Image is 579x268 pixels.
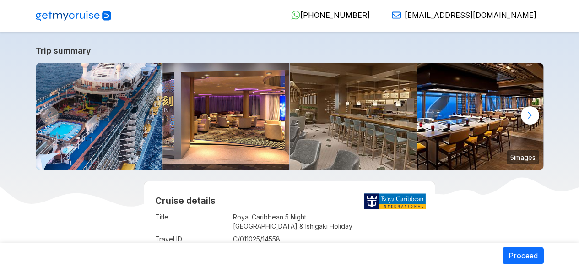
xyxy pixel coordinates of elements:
[507,150,539,164] small: 5 images
[36,63,163,170] img: spectrum-of-the-seas-aerial-skypad-hero.jpg
[284,11,370,20] a: [PHONE_NUMBER]
[36,46,544,55] a: Trip summary
[155,195,424,206] h2: Cruise details
[384,11,536,20] a: [EMAIL_ADDRESS][DOMAIN_NAME]
[233,233,424,246] td: C/011025/14558
[290,63,417,170] img: spectrum-of-the-seas-coffee-and-tea-shop.jpg
[155,233,228,246] td: Travel ID
[405,11,536,20] span: [EMAIL_ADDRESS][DOMAIN_NAME]
[503,247,544,264] button: Proceed
[417,63,544,170] img: spectrum-of-the-seas-teppanyaki-eating-stations.jpg
[162,63,290,170] img: spectrum-of-the-seas-star-moment-hero.jpg
[300,11,370,20] span: [PHONE_NUMBER]
[291,11,300,20] img: WhatsApp
[228,233,233,246] td: :
[155,211,228,233] td: Title
[392,11,401,20] img: Email
[228,211,233,233] td: :
[233,211,424,233] td: Royal Caribbean 5 Night [GEOGRAPHIC_DATA] & Ishigaki Holiday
